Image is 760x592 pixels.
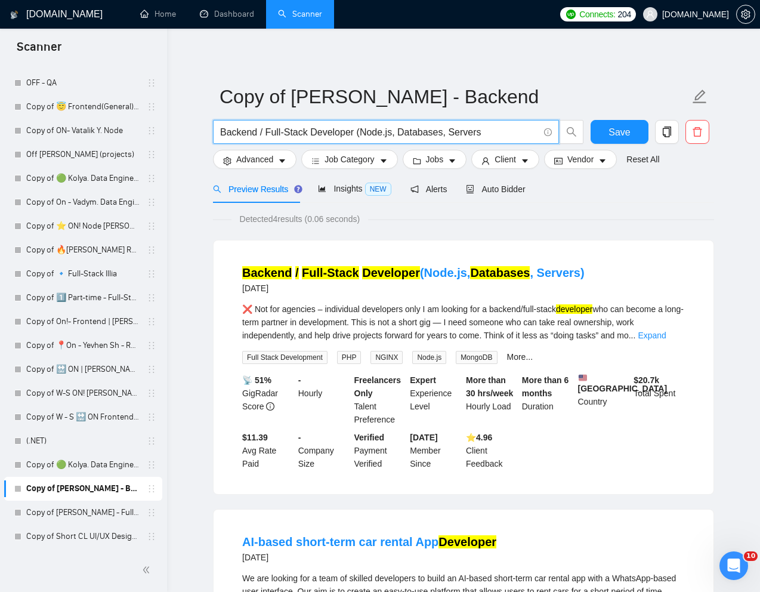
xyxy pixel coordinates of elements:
[147,508,156,517] span: holder
[147,341,156,350] span: holder
[544,128,552,136] span: info-circle
[26,71,140,95] a: OFF - QA
[298,433,301,442] b: -
[311,156,320,165] span: bars
[448,156,456,165] span: caret-down
[656,127,678,137] span: copy
[220,125,539,140] input: Search Freelance Jobs...
[744,551,758,561] span: 10
[736,10,755,19] a: setting
[147,532,156,541] span: holder
[466,185,474,193] span: robot
[26,453,140,477] a: Copy of 🟢 Kolya. Data Engineer - General
[692,89,708,104] span: edit
[354,433,385,442] b: Verified
[634,375,659,385] b: $ 20.7k
[147,78,156,88] span: holder
[464,431,520,470] div: Client Feedback
[26,357,140,381] a: Copy of 🔛 ON | [PERSON_NAME] B | Frontend/React
[456,351,497,364] span: MongoDB
[466,375,513,398] b: More than 30 hrs/week
[10,5,18,24] img: logo
[438,535,496,548] mark: Developer
[629,331,636,340] span: ...
[566,10,576,19] img: upwork-logo.png
[470,266,530,279] mark: Databases
[147,126,156,135] span: holder
[26,334,140,357] a: Copy of 📍On - Yevhen Sh - React General
[296,431,352,470] div: Company Size
[220,82,690,112] input: Scanner name...
[521,156,529,165] span: caret-down
[26,95,140,119] a: Copy of 😇 Frontend(General) | 25+ | [PERSON_NAME]
[365,183,391,196] span: NEW
[686,127,709,137] span: delete
[147,436,156,446] span: holder
[318,184,326,193] span: area-chart
[26,286,140,310] a: Copy of 1️⃣ Part-time - Full-Stack Vitalii
[719,551,748,580] iframe: Intercom live chat
[464,374,520,426] div: Hourly Load
[354,375,401,398] b: Freelancers Only
[26,501,140,525] a: Copy of [PERSON_NAME] - Full-Stack dev
[567,153,594,166] span: Vendor
[236,153,273,166] span: Advanced
[302,266,359,279] mark: Full-Stack
[301,150,397,169] button: barsJob Categorycaret-down
[240,374,296,426] div: GigRadar Score
[242,351,328,364] span: Full Stack Development
[370,351,403,364] span: NGINX
[591,120,648,144] button: Save
[26,238,140,262] a: Copy of 🔥[PERSON_NAME] React General
[556,304,593,314] mark: developer
[410,433,437,442] b: [DATE]
[7,38,71,63] span: Scanner
[26,429,140,453] a: (.NET)
[240,431,296,470] div: Avg Rate Paid
[242,375,271,385] b: 📡 51%
[242,433,268,442] b: $11.39
[147,102,156,112] span: holder
[544,150,617,169] button: idcardVendorcaret-down
[147,460,156,470] span: holder
[325,153,374,166] span: Job Category
[337,351,362,364] span: PHP
[318,184,391,193] span: Insights
[26,214,140,238] a: Copy of ⭐️ ON! Node [PERSON_NAME]
[147,198,156,207] span: holder
[200,9,254,19] a: dashboardDashboard
[466,184,525,194] span: Auto Bidder
[522,375,569,398] b: More than 6 months
[242,303,685,342] div: ❌ Not for agencies – individual developers only I am looking for a backend/full-stack who can bec...
[646,10,654,18] span: user
[685,120,709,144] button: delete
[213,184,299,194] span: Preview Results
[520,374,576,426] div: Duration
[266,402,274,411] span: info-circle
[298,375,301,385] b: -
[296,374,352,426] div: Hourly
[352,431,408,470] div: Payment Verified
[147,484,156,494] span: holder
[147,412,156,422] span: holder
[426,153,444,166] span: Jobs
[481,156,490,165] span: user
[598,156,607,165] span: caret-down
[242,535,496,548] a: AI-based short-term car rental AppDeveloper
[407,374,464,426] div: Experience Level
[466,433,492,442] b: ⭐️ 4.96
[26,405,140,429] a: Copy of W - S 🔛 ON Frontend - [PERSON_NAME] B | React
[407,431,464,470] div: Member Since
[142,564,154,576] span: double-left
[147,388,156,398] span: holder
[278,9,322,19] a: searchScanner
[608,125,630,140] span: Save
[147,221,156,231] span: holder
[579,8,615,21] span: Connects:
[379,156,388,165] span: caret-down
[223,156,231,165] span: setting
[242,266,292,279] mark: Backend
[410,185,419,193] span: notification
[147,317,156,326] span: holder
[26,166,140,190] a: Copy of 🟢 Kolya. Data Engineer - General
